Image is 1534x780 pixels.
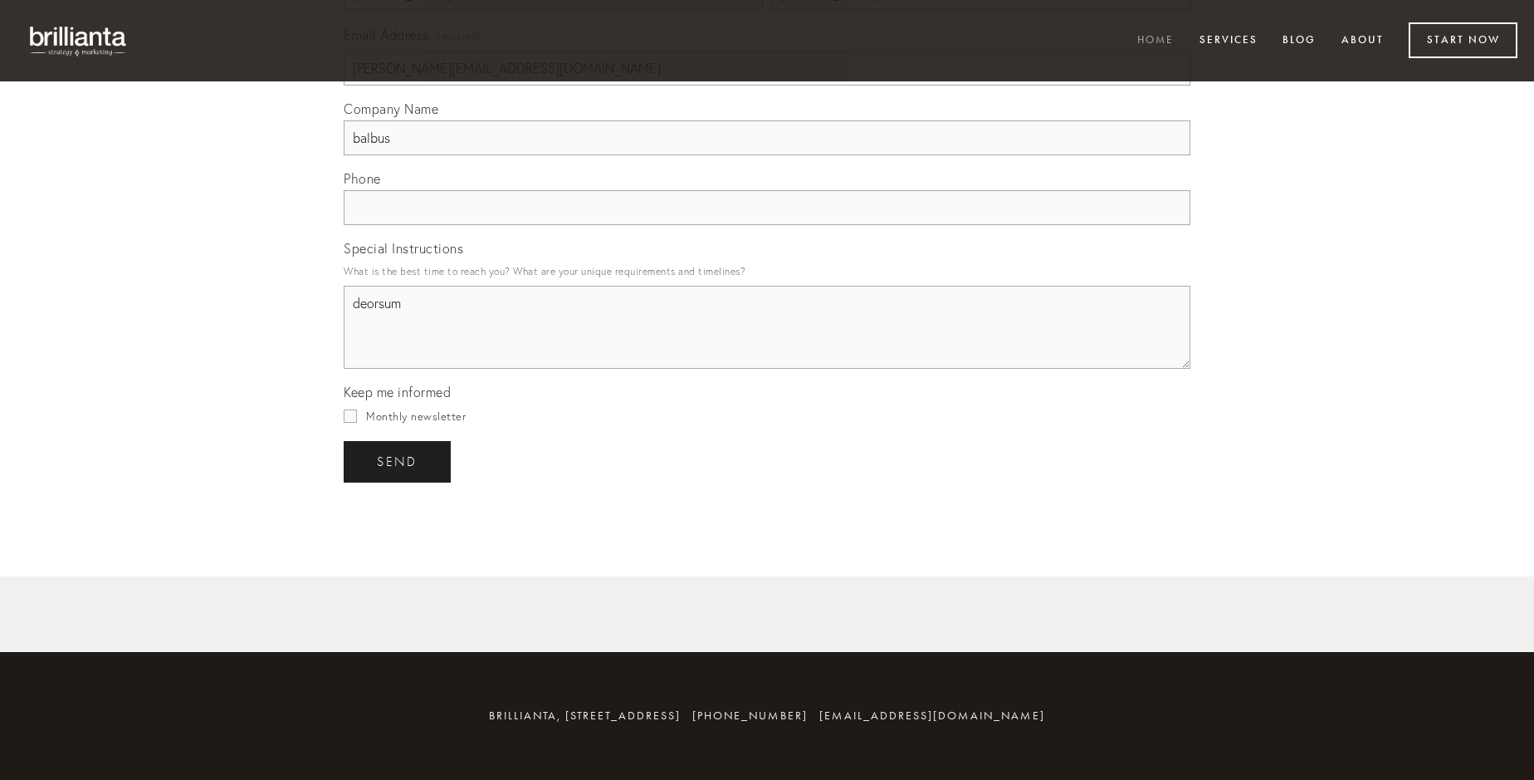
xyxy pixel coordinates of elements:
a: About [1331,27,1395,55]
input: Monthly newsletter [344,410,357,423]
span: Special Instructions [344,240,463,257]
span: Keep me informed [344,384,451,400]
span: brillianta, [STREET_ADDRESS] [489,709,681,723]
span: Company Name [344,101,438,117]
span: Monthly newsletter [366,410,466,423]
a: Services [1189,27,1268,55]
img: brillianta - research, strategy, marketing [17,17,141,65]
span: Phone [344,170,381,187]
textarea: deorsum [344,286,1190,369]
button: sendsend [344,441,451,483]
a: Blog [1272,27,1326,55]
a: Start Now [1409,22,1517,58]
span: [PHONE_NUMBER] [692,709,808,723]
span: send [377,454,418,469]
a: Home [1126,27,1185,55]
p: What is the best time to reach you? What are your unique requirements and timelines? [344,260,1190,282]
a: [EMAIL_ADDRESS][DOMAIN_NAME] [819,709,1045,723]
